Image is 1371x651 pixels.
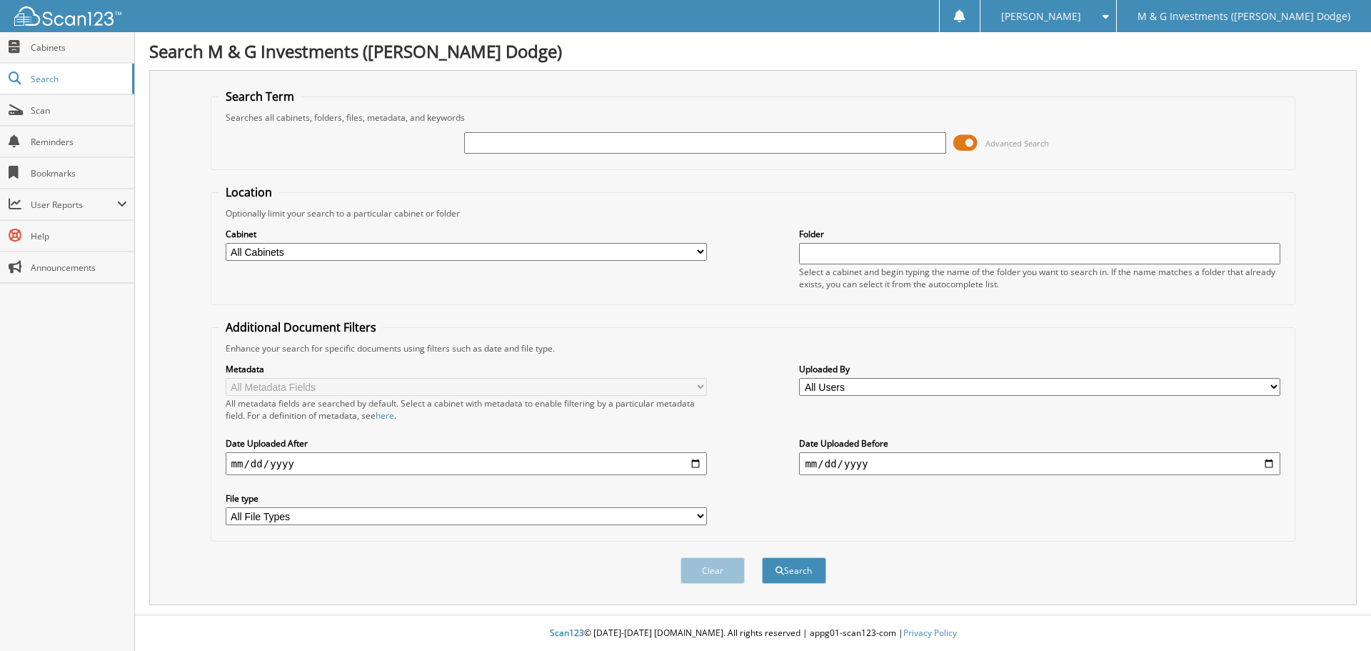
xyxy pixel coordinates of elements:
span: [PERSON_NAME] [1001,12,1081,21]
input: start [226,452,707,475]
input: end [799,452,1280,475]
label: Uploaded By [799,363,1280,375]
label: Date Uploaded After [226,437,707,449]
span: Search [31,73,125,85]
a: here [376,409,394,422]
span: M & G Investments ([PERSON_NAME] Dodge) [1138,12,1350,21]
div: © [DATE]-[DATE] [DOMAIN_NAME]. All rights reserved | appg01-scan123-com | [135,616,1371,651]
span: User Reports [31,199,117,211]
a: Privacy Policy [903,627,957,639]
img: scan123-logo-white.svg [14,6,121,26]
label: File type [226,492,707,505]
span: Help [31,230,127,242]
legend: Search Term [219,89,301,104]
div: Enhance your search for specific documents using filters such as date and file type. [219,342,1288,354]
span: Reminders [31,136,127,148]
span: Announcements [31,262,127,274]
span: Cabinets [31,41,127,54]
div: Searches all cabinets, folders, files, metadata, and keywords [219,111,1288,124]
label: Date Uploaded Before [799,437,1280,449]
span: Scan [31,104,127,116]
div: Select a cabinet and begin typing the name of the folder you want to search in. If the name match... [799,266,1280,290]
label: Folder [799,228,1280,240]
button: Clear [681,557,745,584]
span: Scan123 [550,627,584,639]
div: Optionally limit your search to a particular cabinet or folder [219,207,1288,219]
div: All metadata fields are searched by default. Select a cabinet with metadata to enable filtering b... [226,397,707,422]
legend: Location [219,184,279,200]
button: Search [762,557,826,584]
span: Advanced Search [985,138,1049,149]
legend: Additional Document Filters [219,319,383,335]
h1: Search M & G Investments ([PERSON_NAME] Dodge) [149,39,1357,63]
label: Cabinet [226,228,707,240]
label: Metadata [226,363,707,375]
span: Bookmarks [31,167,127,179]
